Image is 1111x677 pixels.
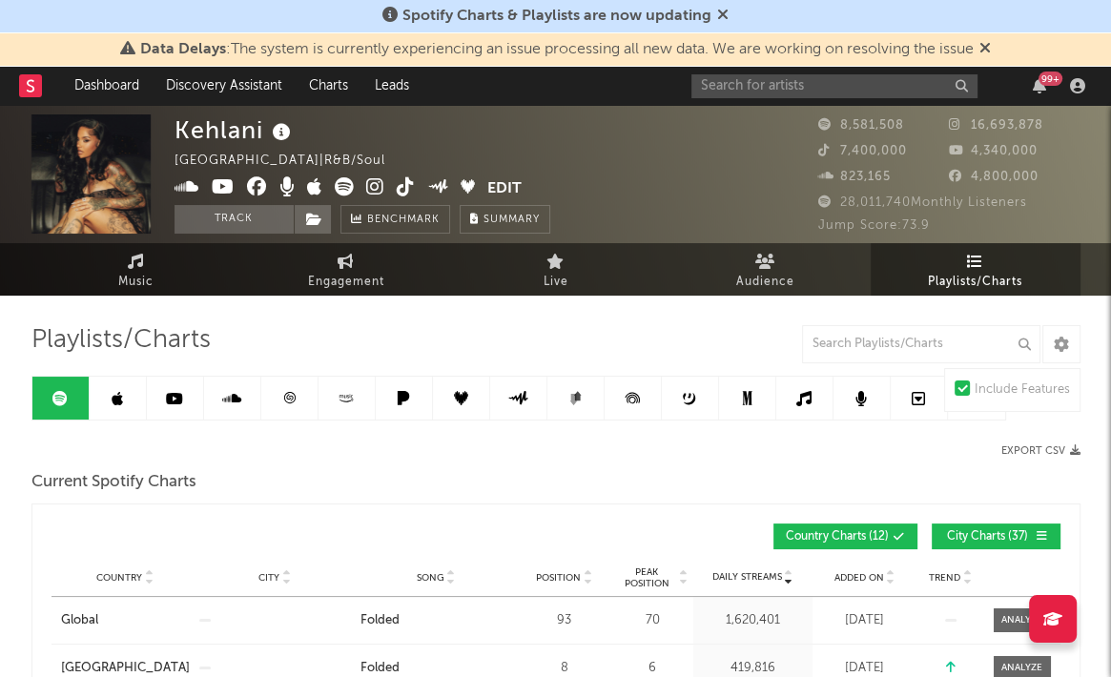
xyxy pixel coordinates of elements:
[544,271,568,294] span: Live
[118,271,154,294] span: Music
[487,177,522,201] button: Edit
[949,145,1038,157] span: 4,340,000
[617,611,689,630] div: 70
[818,171,891,183] span: 823,165
[818,119,904,132] span: 8,581,508
[871,243,1080,296] a: Playlists/Charts
[258,572,279,584] span: City
[536,572,581,584] span: Position
[451,243,661,296] a: Live
[929,572,960,584] span: Trend
[932,523,1060,549] button: City Charts(37)
[361,67,422,105] a: Leads
[175,205,294,234] button: Track
[691,74,977,98] input: Search for artists
[979,42,991,57] span: Dismiss
[175,150,407,173] div: [GEOGRAPHIC_DATA] | R&B/Soul
[367,209,440,232] span: Benchmark
[417,572,444,584] span: Song
[818,219,930,232] span: Jump Score: 73.9
[360,611,400,630] div: Folded
[617,566,677,589] span: Peak Position
[61,611,98,630] div: Global
[698,611,808,630] div: 1,620,401
[834,572,884,584] span: Added On
[308,271,384,294] span: Engagement
[31,329,211,352] span: Playlists/Charts
[736,271,794,294] span: Audience
[340,205,450,234] a: Benchmark
[975,379,1070,401] div: Include Features
[483,215,540,225] span: Summary
[31,471,196,494] span: Current Spotify Charts
[717,9,729,24] span: Dismiss
[661,243,871,296] a: Audience
[1039,72,1062,86] div: 99 +
[140,42,226,57] span: Data Delays
[402,9,711,24] span: Spotify Charts & Playlists are now updating
[773,523,917,549] button: Country Charts(12)
[241,243,451,296] a: Engagement
[818,196,1027,209] span: 28,011,740 Monthly Listeners
[61,611,190,630] a: Global
[818,145,907,157] span: 7,400,000
[802,325,1040,363] input: Search Playlists/Charts
[712,570,782,585] span: Daily Streams
[928,271,1022,294] span: Playlists/Charts
[1033,78,1046,93] button: 99+
[96,572,142,584] span: Country
[153,67,296,105] a: Discovery Assistant
[944,531,1032,543] span: City Charts ( 37 )
[522,611,607,630] div: 93
[817,611,913,630] div: [DATE]
[949,171,1039,183] span: 4,800,000
[175,114,296,146] div: Kehlani
[1001,445,1080,457] button: Export CSV
[786,531,889,543] span: Country Charts ( 12 )
[296,67,361,105] a: Charts
[61,67,153,105] a: Dashboard
[140,42,974,57] span: : The system is currently experiencing an issue processing all new data. We are working on resolv...
[460,205,550,234] button: Summary
[360,611,512,630] a: Folded
[949,119,1043,132] span: 16,693,878
[31,243,241,296] a: Music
